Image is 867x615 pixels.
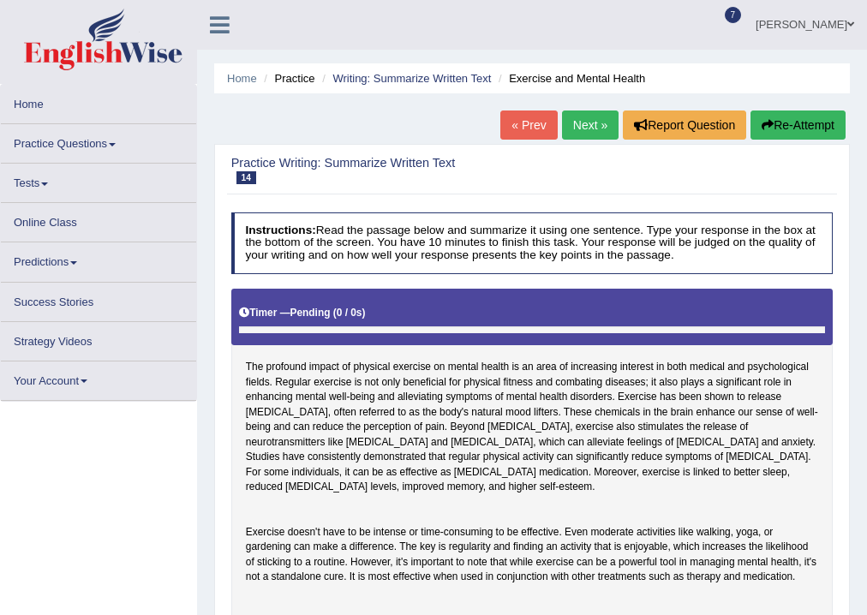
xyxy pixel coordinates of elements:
span: 7 [725,7,742,23]
span: 14 [236,171,256,184]
button: Re-Attempt [750,110,846,140]
b: Instructions: [245,224,315,236]
a: Practice Questions [1,124,196,158]
a: Writing: Summarize Written Text [332,72,491,85]
a: Success Stories [1,283,196,316]
b: Pending [290,307,331,319]
a: « Prev [500,110,557,140]
h2: Practice Writing: Summarize Written Text [231,157,605,185]
a: Home [227,72,257,85]
b: 0 / 0s [337,307,362,319]
a: Tests [1,164,196,197]
b: ( [333,307,337,319]
b: ) [362,307,365,319]
button: Report Question [623,110,746,140]
h5: Timer — [239,307,365,319]
a: Strategy Videos [1,322,196,355]
a: Your Account [1,361,196,395]
h4: Read the passage below and summarize it using one sentence. Type your response in the box at the ... [231,212,834,274]
a: Next » [562,110,619,140]
a: Online Class [1,203,196,236]
a: Home [1,85,196,118]
a: Predictions [1,242,196,276]
li: Practice [260,70,314,87]
li: Exercise and Mental Health [494,70,645,87]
